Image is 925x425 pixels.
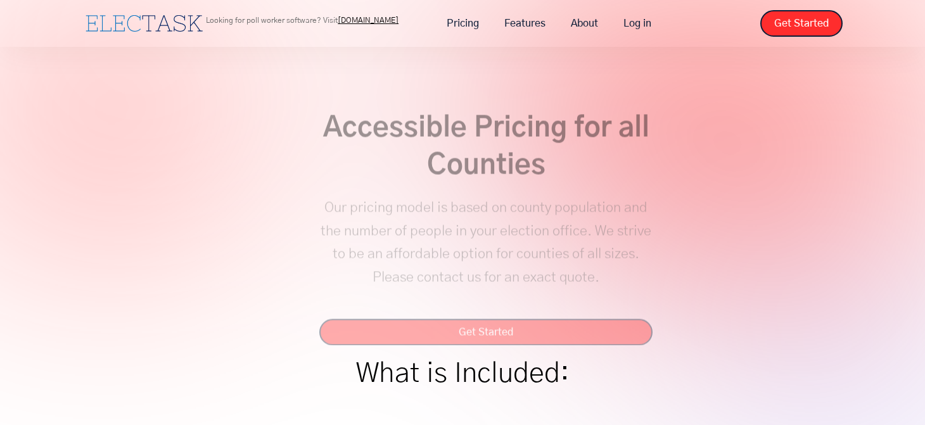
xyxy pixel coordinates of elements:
a: About [558,10,611,37]
a: Log in [611,10,664,37]
h1: What is Included: [356,364,570,385]
p: Our pricing model is based on county population and the number of people in your election office.... [319,196,653,312]
a: Get Started [319,319,653,345]
a: home [82,12,206,35]
a: Pricing [434,10,492,37]
h2: Accessible Pricing for all Counties [319,110,653,184]
a: Features [492,10,558,37]
p: Looking for poll worker software? Visit [206,16,399,24]
a: Get Started [760,10,843,37]
a: [DOMAIN_NAME] [338,16,399,24]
